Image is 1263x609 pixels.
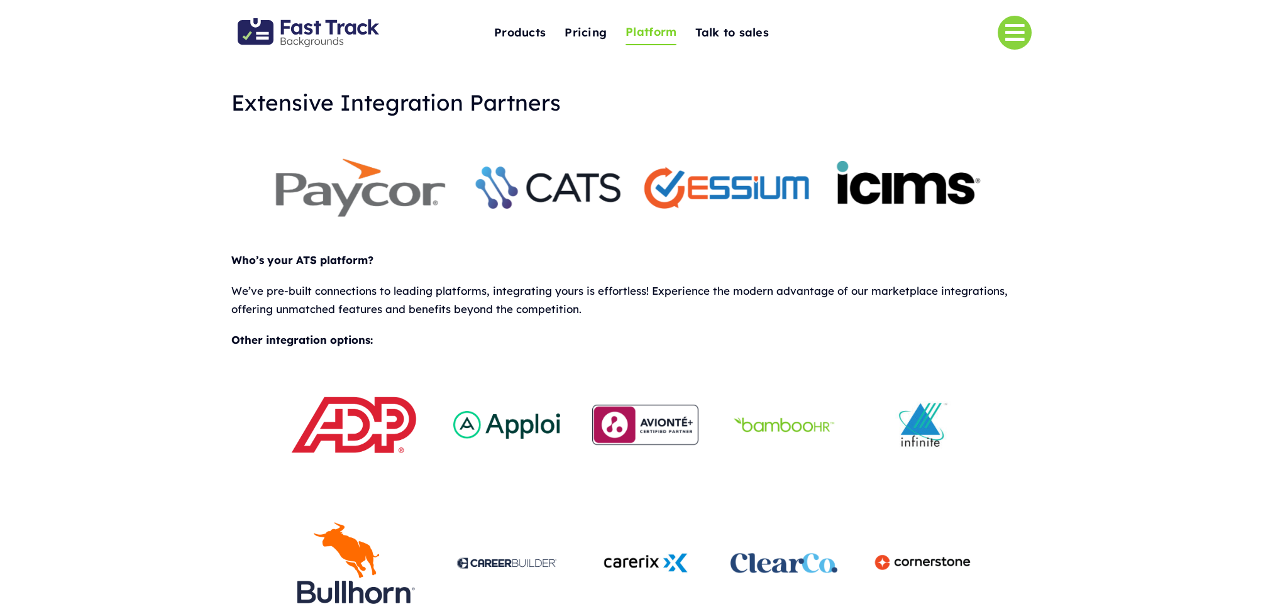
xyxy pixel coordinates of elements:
a: Link to # [998,16,1032,50]
a: Talk to sales [695,19,769,47]
b: Who’s your ATS platform? [231,253,373,266]
h1: Extensive Integration Partners [231,91,1032,115]
span: Talk to sales [695,23,769,43]
span: Pricing [565,23,607,43]
img: ADP-logo [291,362,417,488]
img: infinite [869,371,976,478]
span: Platform [626,23,676,42]
a: Platform [626,20,676,46]
p: We’ve pre-built connections to leading platforms, integrating yours is effortless! Experience the... [231,282,1032,319]
img: BambooHR-Logo [731,371,837,478]
a: Pricing [565,19,607,47]
a: Fast Track Backgrounds Logo [238,17,379,30]
img: Fast Track Backgrounds Logo [238,18,379,47]
span: Products [494,23,546,43]
img: AVIONTÉ+ [592,371,699,478]
img: integrations [231,137,1032,239]
nav: One Page [431,1,832,64]
img: A Apploi [453,371,560,478]
b: Other integration options: [231,333,373,346]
